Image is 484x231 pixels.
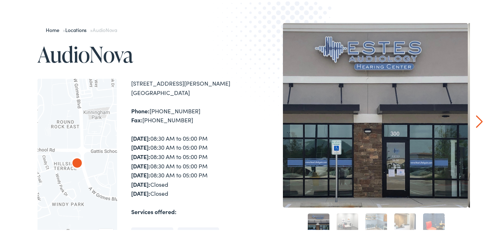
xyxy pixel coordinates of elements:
a: Locations [65,25,90,32]
strong: [DATE]: [131,142,150,150]
a: Next [476,114,483,127]
strong: Phone: [131,105,150,113]
strong: [DATE]: [131,151,150,159]
div: AudioNova [68,154,86,171]
strong: [DATE]: [131,160,150,168]
strong: [DATE]: [131,179,150,187]
h1: AudioNova [37,41,245,65]
div: [PHONE_NUMBER] [PHONE_NUMBER] [131,105,245,123]
span: » » [46,25,117,32]
strong: [DATE]: [131,188,150,196]
strong: [DATE]: [131,169,150,177]
strong: Fax: [131,114,142,122]
strong: [DATE]: [131,133,150,141]
div: 08:30 AM to 05:00 PM 08:30 AM to 05:00 PM 08:30 AM to 05:00 PM 08:30 AM to 05:00 PM 08:30 AM to 0... [131,132,245,197]
a: Home [46,25,63,32]
div: [STREET_ADDRESS][PERSON_NAME] [GEOGRAPHIC_DATA] [131,77,245,96]
strong: Services offered: [131,206,177,214]
span: AudioNova [93,25,117,32]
